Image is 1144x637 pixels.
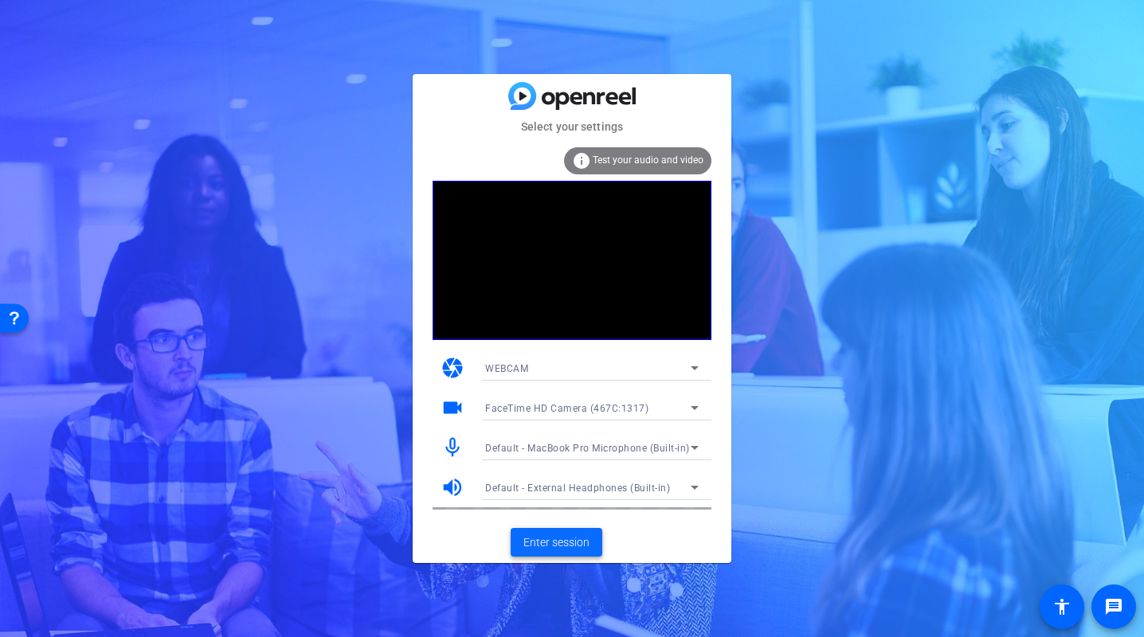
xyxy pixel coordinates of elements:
[485,363,528,374] span: WEBCAM
[593,154,703,166] span: Test your audio and video
[441,396,464,420] mat-icon: videocam
[441,475,464,499] mat-icon: volume_up
[485,483,670,494] span: Default - External Headphones (Built-in)
[441,356,464,380] mat-icon: camera
[413,118,731,135] mat-card-subtitle: Select your settings
[508,82,636,110] img: blue-gradient.svg
[441,436,464,459] mat-icon: mic_none
[1052,597,1072,616] mat-icon: accessibility
[572,151,591,170] mat-icon: info
[485,403,648,414] span: FaceTime HD Camera (467C:1317)
[485,443,690,454] span: Default - MacBook Pro Microphone (Built-in)
[511,528,602,557] button: Enter session
[1104,597,1123,616] mat-icon: message
[523,534,590,551] span: Enter session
